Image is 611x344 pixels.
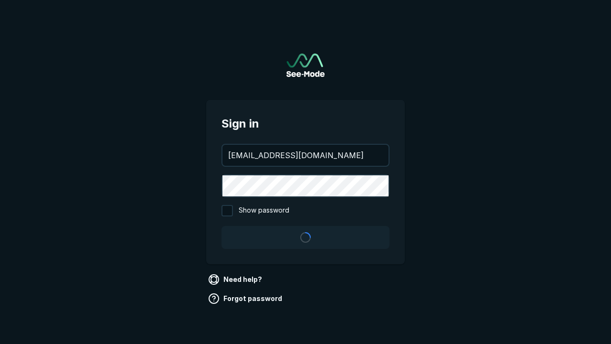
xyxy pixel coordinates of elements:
span: Sign in [221,115,390,132]
a: Go to sign in [286,54,325,77]
input: your@email.com [222,145,389,166]
img: See-Mode Logo [286,54,325,77]
a: Forgot password [206,291,286,306]
a: Need help? [206,272,266,287]
span: Show password [239,205,289,216]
